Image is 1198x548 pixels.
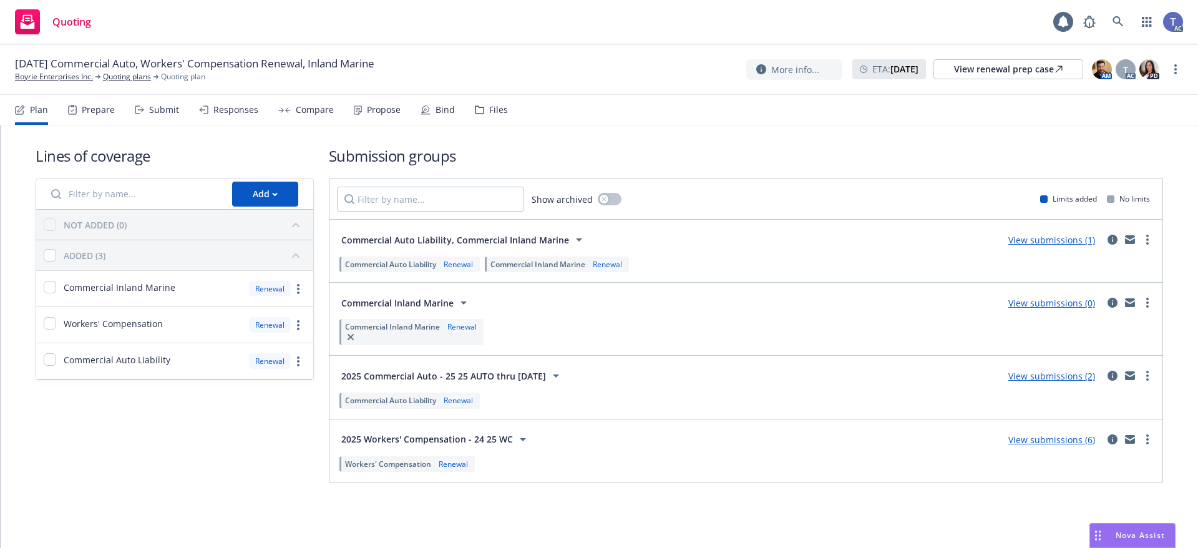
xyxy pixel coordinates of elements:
[291,354,306,369] a: more
[64,249,105,262] div: ADDED (3)
[532,193,593,206] span: Show archived
[1107,193,1150,204] div: No limits
[1123,232,1137,247] a: mail
[249,353,291,369] div: Renewal
[746,59,842,80] button: More info...
[15,71,93,82] a: Boyrie Enterprises Inc.
[1077,9,1102,34] a: Report a Bug
[337,227,591,252] button: Commercial Auto Liability, Commercial Inland Marine
[296,105,334,115] div: Compare
[253,182,278,206] div: Add
[436,105,455,115] div: Bind
[1008,234,1095,246] a: View submissions (1)
[213,105,258,115] div: Responses
[441,395,475,406] div: Renewal
[1123,368,1137,383] a: mail
[1089,523,1176,548] button: Nova Assist
[1040,193,1097,204] div: Limits added
[590,259,625,270] div: Renewal
[1105,232,1120,247] a: circleInformation
[10,4,96,39] a: Quoting
[345,395,436,406] span: Commercial Auto Liability
[64,281,175,294] span: Commercial Inland Marine
[1105,368,1120,383] a: circleInformation
[1105,432,1120,447] a: circleInformation
[249,281,291,296] div: Renewal
[1168,62,1183,77] a: more
[1008,297,1095,309] a: View submissions (0)
[1134,9,1159,34] a: Switch app
[1008,434,1095,446] a: View submissions (6)
[82,105,115,115] div: Prepare
[367,105,401,115] div: Propose
[1106,9,1131,34] a: Search
[341,369,546,383] span: 2025 Commercial Auto - 25 25 AUTO thru [DATE]
[933,59,1083,79] a: View renewal prep case
[1140,295,1155,310] a: more
[1140,368,1155,383] a: more
[1123,432,1137,447] a: mail
[337,187,524,212] input: Filter by name...
[249,317,291,333] div: Renewal
[64,215,306,235] button: NOT ADDED (0)
[64,245,306,265] button: ADDED (3)
[1090,524,1106,547] div: Drag to move
[337,427,535,452] button: 2025 Workers' Compensation - 24 25 WC
[872,62,918,76] span: ETA :
[44,182,225,207] input: Filter by name...
[52,17,91,27] span: Quoting
[1140,432,1155,447] a: more
[436,459,470,469] div: Renewal
[1105,295,1120,310] a: circleInformation
[1116,530,1165,541] span: Nova Assist
[161,71,205,82] span: Quoting plan
[1123,295,1137,310] a: mail
[490,259,585,270] span: Commercial Inland Marine
[341,296,454,310] span: Commercial Inland Marine
[149,105,179,115] div: Submit
[1123,63,1128,76] span: T
[771,63,819,76] span: More info...
[103,71,151,82] a: Quoting plans
[64,353,170,366] span: Commercial Auto Liability
[337,363,568,388] button: 2025 Commercial Auto - 25 25 AUTO thru [DATE]
[30,105,48,115] div: Plan
[64,218,127,232] div: NOT ADDED (0)
[15,56,374,71] span: [DATE] Commercial Auto, Workers' Compensation Renewal, Inland Marine
[1008,370,1095,382] a: View submissions (2)
[445,321,479,332] div: Renewal
[232,182,298,207] button: Add
[337,290,475,315] button: Commercial Inland Marine
[1163,12,1183,32] img: photo
[64,317,163,330] span: Workers' Compensation
[345,459,431,469] span: Workers' Compensation
[291,281,306,296] a: more
[1092,59,1112,79] img: photo
[1139,59,1159,79] img: photo
[291,318,306,333] a: more
[329,145,1163,166] h1: Submission groups
[345,321,440,332] span: Commercial Inland Marine
[341,433,513,446] span: 2025 Workers' Compensation - 24 25 WC
[954,60,1063,79] div: View renewal prep case
[890,63,918,75] strong: [DATE]
[341,233,569,247] span: Commercial Auto Liability, Commercial Inland Marine
[1140,232,1155,247] a: more
[36,145,314,166] h1: Lines of coverage
[441,259,475,270] div: Renewal
[489,105,508,115] div: Files
[345,259,436,270] span: Commercial Auto Liability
